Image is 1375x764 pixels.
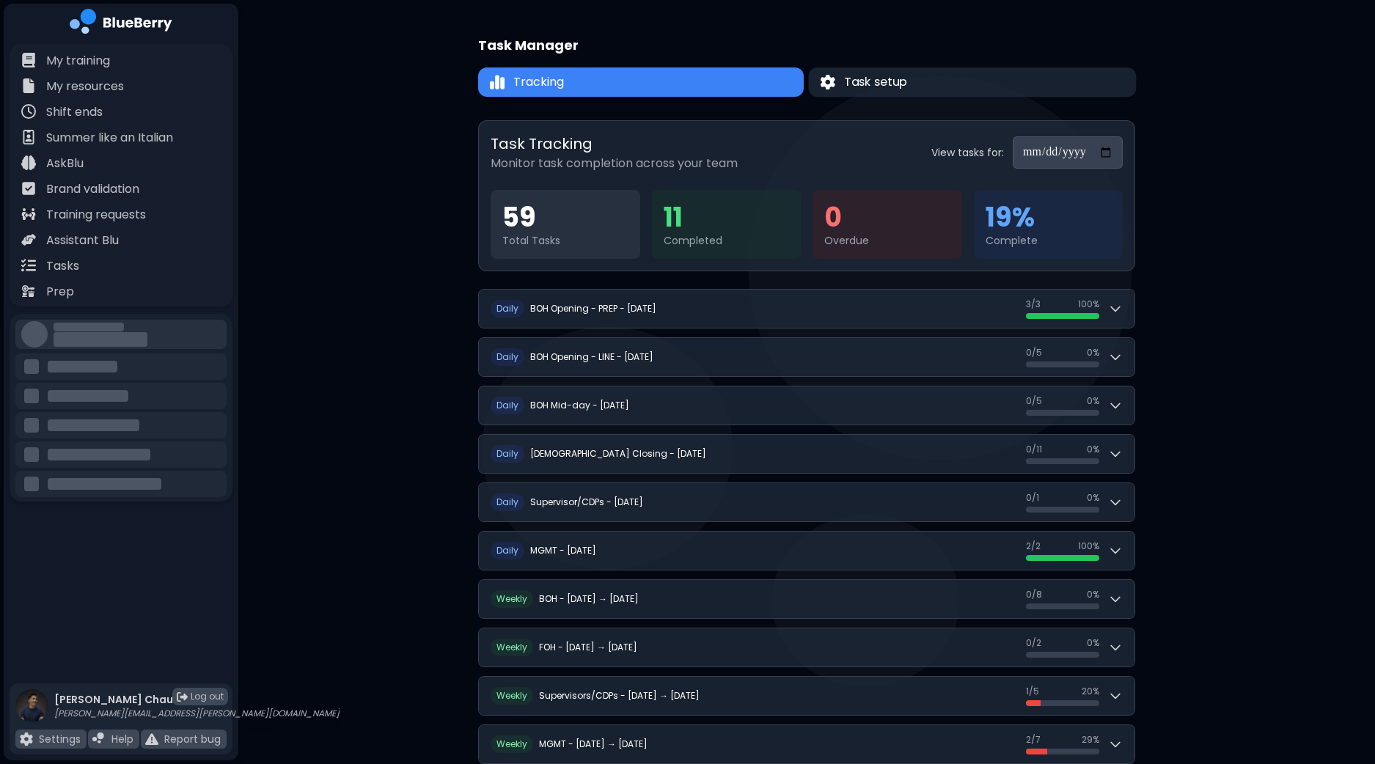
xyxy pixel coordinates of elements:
span: D [491,493,524,511]
label: View tasks for: [931,146,1004,159]
span: 1 / 5 [1026,686,1039,697]
span: 0 % [1087,395,1099,407]
span: aily [502,399,518,411]
p: Prep [46,283,74,301]
img: file icon [21,284,36,298]
h2: FOH - [DATE] → [DATE] [539,642,637,653]
span: aily [502,544,518,557]
div: Overdue [824,234,950,247]
p: Shift ends [46,103,103,121]
button: WeeklyMGMT - [DATE] → [DATE]2/729% [479,725,1134,763]
span: D [491,542,524,559]
p: [PERSON_NAME][EMAIL_ADDRESS][PERSON_NAME][DOMAIN_NAME] [54,708,340,719]
span: aily [502,496,518,508]
span: 0 / 2 [1026,637,1041,649]
span: 100 % [1078,540,1099,552]
span: 0 / 11 [1026,444,1042,455]
h2: MGMT - [DATE] [530,545,596,557]
button: WeeklyFOH - [DATE] → [DATE]0/20% [479,628,1134,666]
h1: Task Manager [478,35,579,56]
p: Help [111,732,133,746]
span: D [491,348,524,366]
div: 19 % [986,202,1112,234]
p: Assistant Blu [46,232,119,249]
p: Brand validation [46,180,139,198]
img: file icon [21,232,36,247]
span: 3 / 3 [1026,298,1041,310]
span: D [491,445,524,463]
div: 59 [502,202,628,234]
img: file icon [21,130,36,144]
p: My training [46,52,110,70]
div: Completed [664,234,790,247]
span: D [491,397,524,414]
div: Total Tasks [502,234,628,247]
p: [PERSON_NAME] Chau [54,693,340,706]
span: 100 % [1078,298,1099,310]
img: file icon [145,732,158,746]
button: WeeklySupervisors/CDPs - [DATE] → [DATE]1/520% [479,677,1134,715]
button: WeeklyBOH - [DATE] → [DATE]0/80% [479,580,1134,618]
span: 0 % [1087,444,1099,455]
span: aily [502,447,518,460]
span: 0 % [1087,492,1099,504]
h2: Supervisors/CDPs - [DATE] → [DATE] [539,690,700,702]
p: Settings [39,732,81,746]
span: 2 / 2 [1026,540,1041,552]
img: file icon [21,78,36,93]
span: eekly [505,738,527,750]
span: W [491,735,533,753]
span: 0 / 5 [1026,347,1042,359]
span: 0 % [1087,347,1099,359]
img: file icon [21,207,36,221]
h2: Supervisor/CDPs - [DATE] [530,496,643,508]
img: Task setup [821,75,835,90]
img: profile photo [15,689,48,737]
span: eekly [505,689,527,702]
span: 2 / 7 [1026,734,1041,746]
div: 11 [664,202,790,234]
button: DailyBOH Mid-day - [DATE]0/50% [479,386,1134,425]
h2: BOH Opening - PREP - [DATE] [530,303,656,315]
button: DailyMGMT - [DATE]2/2100% [479,532,1134,570]
span: Task setup [844,73,908,91]
img: file icon [21,155,36,170]
span: 20 % [1082,686,1099,697]
h2: [DEMOGRAPHIC_DATA] Closing - [DATE] [530,448,706,460]
span: 0 / 8 [1026,589,1042,600]
img: file icon [21,181,36,196]
span: aily [502,350,518,363]
button: Task setupTask setup [809,67,1137,97]
h2: MGMT - [DATE] → [DATE] [539,738,648,750]
span: D [491,300,524,317]
button: Daily[DEMOGRAPHIC_DATA] Closing - [DATE]0/110% [479,435,1134,473]
img: logout [177,691,188,702]
button: TrackingTracking [478,67,804,97]
span: W [491,590,533,608]
p: AskBlu [46,155,84,172]
h2: BOH Opening - LINE - [DATE] [530,351,653,363]
div: Complete [986,234,1112,247]
span: eekly [505,641,527,653]
img: Tracking [490,74,505,91]
span: W [491,639,533,656]
img: file icon [21,53,36,67]
p: Training requests [46,206,146,224]
span: eekly [505,592,527,605]
span: aily [502,302,518,315]
p: My resources [46,78,124,95]
p: Summer like an Italian [46,129,173,147]
button: DailySupervisor/CDPs - [DATE]0/10% [479,483,1134,521]
span: 0 / 1 [1026,492,1039,504]
span: 29 % [1082,734,1099,746]
span: 0 % [1087,589,1099,600]
span: 0 / 5 [1026,395,1042,407]
img: file icon [21,104,36,119]
img: file icon [21,258,36,273]
img: file icon [92,732,106,746]
p: Report bug [164,732,221,746]
span: 0 % [1087,637,1099,649]
p: Monitor task completion across your team [491,155,738,172]
p: Tasks [46,257,79,275]
span: Log out [191,691,224,702]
